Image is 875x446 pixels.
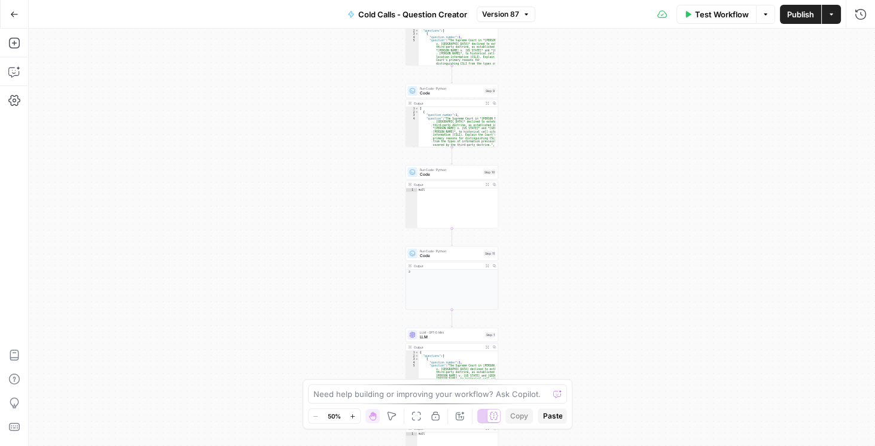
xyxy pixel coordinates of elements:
div: Run Code · PythonCodeStep 10Outputnull [406,165,498,228]
div: Output [414,182,482,187]
div: 2 [406,355,419,358]
div: Step 10 [483,170,496,175]
span: Run Code · Python [420,86,482,91]
g: Edge from step_9 to step_10 [451,147,453,164]
span: LLM · GPT-5 Mini [420,330,483,335]
div: 4 [406,361,419,365]
div: 3 [406,358,419,361]
div: 1 [406,107,419,111]
div: 4 [406,36,419,39]
span: Toggle code folding, rows 3 through 7 [415,32,419,36]
span: Cold Calls - Question Creator [358,8,467,20]
button: Version 87 [477,7,535,22]
div: 3 [406,270,498,274]
span: Run Code · Python [420,167,481,172]
div: 1 [406,188,417,192]
button: Paste [538,408,567,424]
div: Run Code · PythonCodeStep 9Output[ { "question_number":1, "question":"The Supreme Court in *[PERS... [406,84,498,147]
div: 3 [406,114,419,117]
span: Toggle code folding, rows 2 through 13 [415,29,419,33]
span: Version 87 [482,9,519,20]
span: Code [420,90,482,96]
div: Output [414,101,482,106]
span: Copy [510,411,528,421]
div: Step 1 [485,332,496,338]
div: Output [414,264,482,268]
div: 2 [406,29,419,33]
button: Copy [505,408,533,424]
span: Toggle code folding, rows 2 through 23 [415,355,419,358]
span: Toggle code folding, rows 1 through 12 [415,107,419,111]
div: 1 [406,351,419,355]
div: 1 [406,432,417,436]
div: 2 [406,111,419,114]
div: LLM · GPT-5 MiniLLMStep 1Output{ "questions":[ { "question_number":1, "question":"The Supreme Cou... [406,328,498,391]
span: Toggle code folding, rows 2 through 6 [415,111,419,114]
span: Code [420,172,481,178]
button: Publish [780,5,821,24]
div: Step 9 [484,88,496,94]
button: Test Workflow [676,5,756,24]
div: 5 [406,39,419,72]
span: Run Code · Python [420,249,481,253]
div: Run Code · PythonCodeStep 11Output3 [406,246,498,310]
span: LLM [420,334,483,340]
span: Code [420,253,481,259]
span: Toggle code folding, rows 3 through 7 [415,358,419,361]
div: "questions":[ { "question_number":1, "question":"The Supreme Court in *[PERSON_NAME] v. [GEOGRAPH... [406,2,498,66]
div: 5 [406,364,419,394]
span: Paste [542,411,562,421]
div: 4 [406,117,419,147]
div: 3 [406,32,419,36]
span: Publish [787,8,814,20]
button: Cold Calls - Question Creator [340,5,474,24]
span: 50% [328,411,341,421]
div: Step 11 [484,251,496,256]
g: Edge from step_10 to step_11 [451,228,453,246]
g: Edge from step_7 to step_9 [451,66,453,83]
g: Edge from step_11 to step_1 [451,310,453,327]
span: Test Workflow [695,8,749,20]
div: 5 [406,146,419,232]
div: Output [414,345,482,350]
span: Toggle code folding, rows 1 through 24 [415,351,419,355]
